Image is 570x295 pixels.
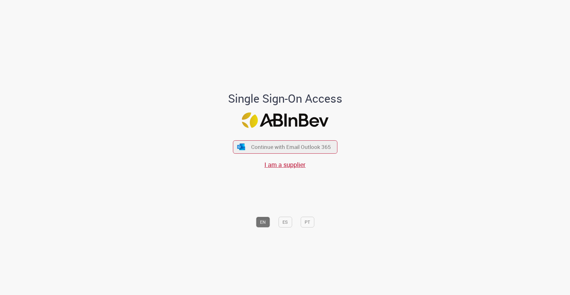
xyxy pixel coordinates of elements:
[237,144,246,150] img: ícone Azure/Microsoft 360
[264,160,306,169] a: I am a supplier
[197,92,373,105] h1: Single Sign-On Access
[251,144,331,151] span: Continue with Email Outlook 365
[233,140,337,153] button: ícone Azure/Microsoft 360 Continue with Email Outlook 365
[256,217,270,228] button: EN
[301,217,314,228] button: PT
[278,217,292,228] button: ES
[242,112,328,128] img: Logo ABInBev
